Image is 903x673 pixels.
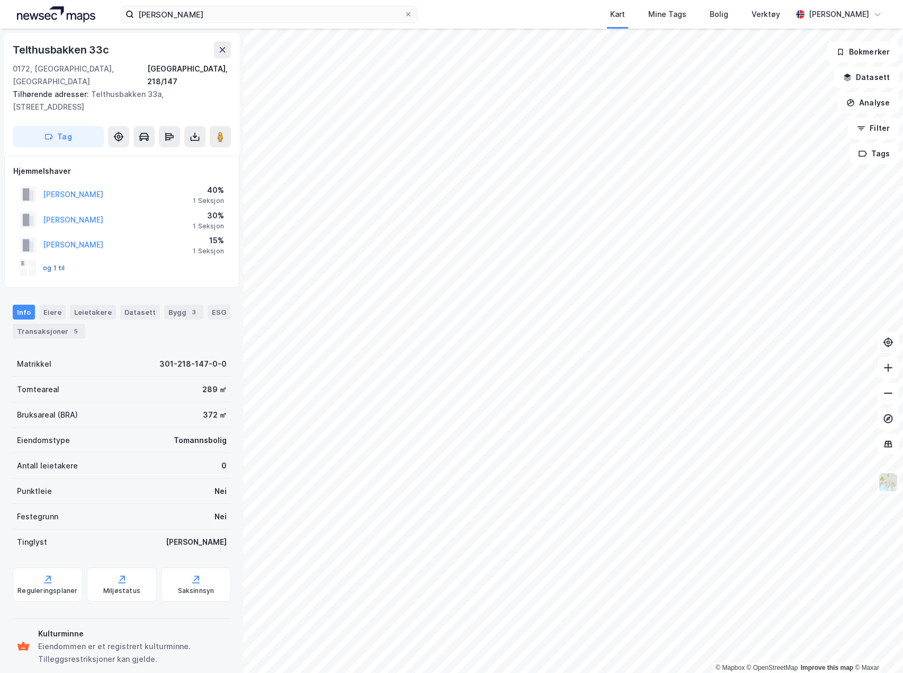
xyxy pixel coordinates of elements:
[752,8,780,21] div: Verktøy
[834,67,899,88] button: Datasett
[17,383,59,396] div: Tomteareal
[837,92,899,113] button: Analyse
[13,88,222,113] div: Telthusbakken 33a, [STREET_ADDRESS]
[747,664,798,671] a: OpenStreetMap
[70,305,116,320] div: Leietakere
[17,409,78,421] div: Bruksareal (BRA)
[17,485,52,498] div: Punktleie
[189,307,199,317] div: 3
[809,8,869,21] div: [PERSON_NAME]
[193,222,224,231] div: 1 Seksjon
[13,324,85,339] div: Transaksjoner
[193,209,224,222] div: 30%
[214,485,227,498] div: Nei
[193,197,224,205] div: 1 Seksjon
[134,6,404,22] input: Søk på adresse, matrikkel, gårdeiere, leietakere eller personer
[38,627,227,640] div: Kulturminne
[801,664,853,671] a: Improve this map
[166,536,227,548] div: [PERSON_NAME]
[17,6,95,22] img: logo.a4113a55bc3d86da70a041830d287a7e.svg
[850,143,899,164] button: Tags
[17,434,70,447] div: Eiendomstype
[17,587,77,595] div: Reguleringsplaner
[17,358,51,370] div: Matrikkel
[193,184,224,197] div: 40%
[716,664,745,671] a: Mapbox
[610,8,625,21] div: Kart
[17,459,78,472] div: Antall leietakere
[827,41,899,63] button: Bokmerker
[13,126,104,147] button: Tag
[174,434,227,447] div: Tomannsbolig
[164,305,203,320] div: Bygg
[193,247,224,255] div: 1 Seksjon
[13,305,35,320] div: Info
[120,305,160,320] div: Datasett
[850,622,903,673] div: Kontrollprogram for chat
[13,63,147,88] div: 0172, [GEOGRAPHIC_DATA], [GEOGRAPHIC_DATA]
[193,234,224,247] div: 15%
[214,510,227,523] div: Nei
[39,305,66,320] div: Eiere
[103,587,140,595] div: Miljøstatus
[221,459,227,472] div: 0
[203,409,227,421] div: 372 ㎡
[850,622,903,673] iframe: Chat Widget
[13,90,91,99] span: Tilhørende adresser:
[848,118,899,139] button: Filter
[878,472,898,492] img: Z
[178,587,214,595] div: Saksinnsyn
[70,326,81,336] div: 5
[159,358,227,370] div: 301-218-147-0-0
[208,305,230,320] div: ESG
[13,41,111,58] div: Telthusbakken 33c
[710,8,728,21] div: Bolig
[648,8,686,21] div: Mine Tags
[38,640,227,666] div: Eiendommen er et registrert kulturminne. Tilleggsrestriksjoner kan gjelde.
[13,165,230,178] div: Hjemmelshaver
[202,383,227,396] div: 289 ㎡
[17,510,58,523] div: Festegrunn
[17,536,47,548] div: Tinglyst
[147,63,231,88] div: [GEOGRAPHIC_DATA], 218/147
